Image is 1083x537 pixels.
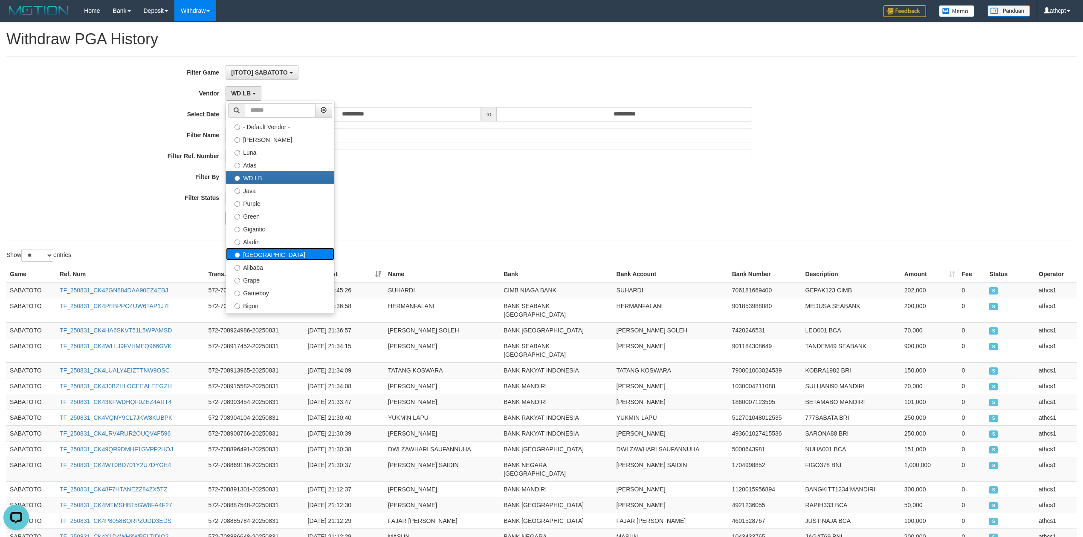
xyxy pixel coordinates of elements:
[729,425,802,441] td: 493601027415536
[802,378,901,394] td: SULHANI90 MANDIRI
[1035,282,1077,298] td: athcs1
[500,322,613,338] td: BANK [GEOGRAPHIC_DATA]
[6,298,56,322] td: SABATOTO
[729,457,802,481] td: 1704998852
[1035,425,1077,441] td: athcs1
[901,282,958,298] td: 202,000
[226,196,334,209] label: Purple
[958,513,986,528] td: 0
[205,322,304,338] td: 572-708924986-20250831
[802,410,901,425] td: 777SABATA BRI
[304,266,385,282] th: Created At: activate to sort column ascending
[385,282,500,298] td: SUHARDI
[385,481,500,497] td: [PERSON_NAME]
[729,282,802,298] td: 706181669400
[205,338,304,362] td: 572-708917452-20250831
[802,338,901,362] td: TANDEM49 SEABANK
[901,322,958,338] td: 70,000
[989,415,998,422] span: SUCCESS
[802,322,901,338] td: LEO001 BCA
[6,282,56,298] td: SABATOTO
[6,425,56,441] td: SABATOTO
[6,362,56,378] td: SABATOTO
[235,137,240,143] input: [PERSON_NAME]
[6,497,56,513] td: SABATOTO
[500,481,613,497] td: BANK MANDIRI
[385,497,500,513] td: [PERSON_NAME]
[958,410,986,425] td: 0
[226,209,334,222] label: Green
[235,176,240,181] input: WD LB
[6,394,56,410] td: SABATOTO
[958,338,986,362] td: 0
[481,107,497,121] span: to
[729,497,802,513] td: 4921236055
[901,457,958,481] td: 1,000,000
[958,481,986,497] td: 0
[205,457,304,481] td: 572-708869116-20250831
[802,497,901,513] td: RAPIH333 BCA
[226,158,334,171] label: Atlas
[989,399,998,406] span: SUCCESS
[958,266,986,282] th: Fee
[989,462,998,469] span: SUCCESS
[60,287,168,294] a: TF_250831_CK42GN884DAA90EZ4EBJ
[802,282,901,298] td: GEPAK123 CIMB
[6,378,56,394] td: SABATOTO
[226,286,334,299] label: Gameboy
[226,248,334,260] label: [GEOGRAPHIC_DATA]
[205,362,304,378] td: 572-708913965-20250831
[205,410,304,425] td: 572-708904104-20250831
[613,394,729,410] td: [PERSON_NAME]
[385,513,500,528] td: FAJAR [PERSON_NAME]
[613,410,729,425] td: YUKMIN LAPU
[6,322,56,338] td: SABATOTO
[901,481,958,497] td: 300,000
[60,462,171,468] a: TF_250831_CK4WT0BD701Y2U7DYGE4
[613,322,729,338] td: [PERSON_NAME] SOLEH
[205,481,304,497] td: 572-708891301-20250831
[304,481,385,497] td: [DATE] 21:12:37
[729,441,802,457] td: 5000643981
[500,282,613,298] td: CIMB NIAGA BANK
[958,282,986,298] td: 0
[56,266,205,282] th: Ref. Num
[60,430,171,437] a: TF_250831_CK4LRV4RUR2OUQV4F596
[613,481,729,497] td: [PERSON_NAME]
[500,425,613,441] td: BANK RAKYAT INDONESIA
[1035,266,1077,282] th: Operator
[1035,497,1077,513] td: athcs1
[901,266,958,282] th: Amount: activate to sort column ascending
[235,124,240,130] input: - Default Vendor -
[989,287,998,294] span: SUCCESS
[6,338,56,362] td: SABATOTO
[304,338,385,362] td: [DATE] 21:34:15
[60,517,171,524] a: TF_250831_CK4P8058BQRPZUDD3EDS
[729,322,802,338] td: 7420246531
[304,394,385,410] td: [DATE] 21:33:47
[60,367,170,374] a: TF_250831_CK4LUALY4EIZTTNW9OSC
[304,425,385,441] td: [DATE] 21:30:39
[205,394,304,410] td: 572-708903454-20250831
[613,266,729,282] th: Bank Account
[1035,338,1077,362] td: athcs1
[500,362,613,378] td: BANK RAKYAT INDONESIA
[60,398,172,405] a: TF_250831_CK43KFWDHQF0ZEZ4ART4
[304,282,385,298] td: [DATE] 21:45:26
[235,150,240,156] input: Luna
[500,394,613,410] td: BANK MANDIRI
[989,383,998,390] span: SUCCESS
[500,410,613,425] td: BANK RAKYAT INDONESIA
[901,410,958,425] td: 250,000
[21,249,53,262] select: Showentries
[989,486,998,494] span: SUCCESS
[205,441,304,457] td: 572-708896491-20250831
[205,266,304,282] th: Trans. UID
[989,446,998,453] span: SUCCESS
[729,378,802,394] td: 1030004211088
[6,31,1077,48] h1: Withdraw PGA History
[304,513,385,528] td: [DATE] 21:12:29
[729,394,802,410] td: 1860007123595
[205,298,304,322] td: 572-708926224-20250831
[304,441,385,457] td: [DATE] 21:30:38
